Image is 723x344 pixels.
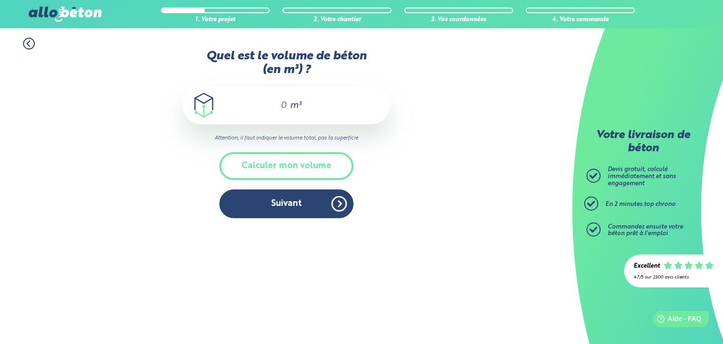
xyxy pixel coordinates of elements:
button: Suivant [219,189,353,218]
input: 0 [272,100,288,111]
iframe: Help widget launcher [639,307,713,334]
label: Quel est le volume de béton (en m³) ? [183,49,390,77]
button: Calculer mon volume [219,152,353,180]
div: 2. Votre chantier [282,16,392,24]
div: 3. Vos coordonnées [404,16,514,24]
div: 1. Votre projet [161,16,270,24]
img: allobéton [29,7,101,22]
span: m³ [290,101,301,110]
div: 4. Votre commande [526,16,635,24]
i: Attention, il faut indiquer le volume total, pas la superficie [183,134,390,143]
